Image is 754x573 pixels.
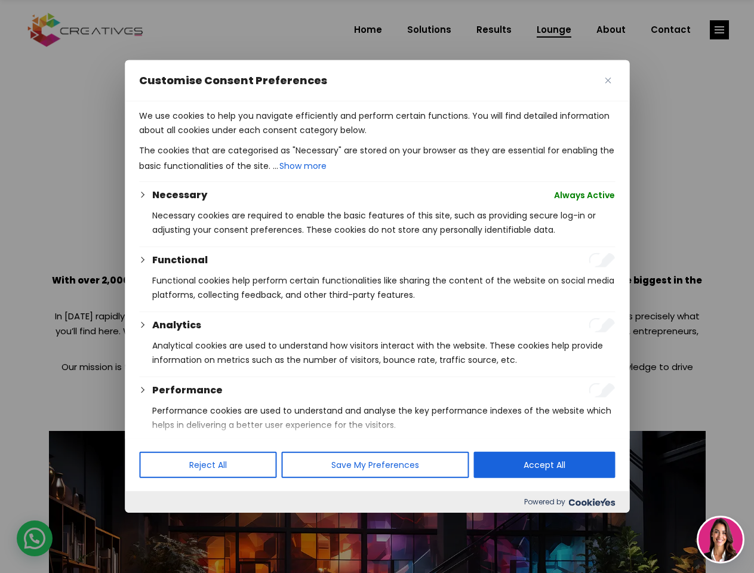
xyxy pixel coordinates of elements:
p: The cookies that are categorised as "Necessary" are stored on your browser as they are essential ... [139,143,615,174]
input: Enable Functional [589,253,615,267]
button: Accept All [473,452,615,478]
p: Performance cookies are used to understand and analyse the key performance indexes of the website... [152,403,615,432]
button: Show more [278,158,328,174]
img: agent [698,517,743,562]
button: Save My Preferences [281,452,469,478]
p: Necessary cookies are required to enable the basic features of this site, such as providing secur... [152,208,615,237]
input: Enable Performance [589,383,615,398]
p: We use cookies to help you navigate efficiently and perform certain functions. You will find deta... [139,109,615,137]
button: Performance [152,383,223,398]
div: Powered by [125,491,629,513]
button: Functional [152,253,208,267]
img: Cookieyes logo [568,498,615,506]
button: Analytics [152,318,201,332]
img: Close [605,78,611,84]
span: Customise Consent Preferences [139,73,327,88]
p: Functional cookies help perform certain functionalities like sharing the content of the website o... [152,273,615,302]
button: Reject All [139,452,276,478]
input: Enable Analytics [589,318,615,332]
div: Customise Consent Preferences [125,60,629,513]
button: Close [601,73,615,88]
span: Always Active [554,188,615,202]
button: Necessary [152,188,207,202]
p: Analytical cookies are used to understand how visitors interact with the website. These cookies h... [152,338,615,367]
